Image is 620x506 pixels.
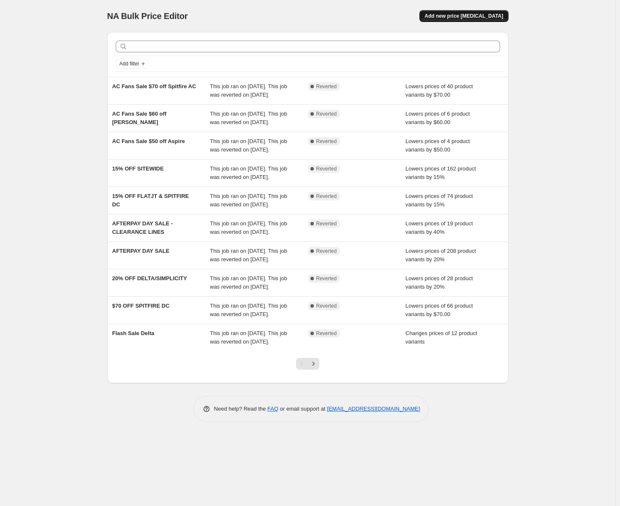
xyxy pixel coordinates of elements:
[210,275,287,290] span: This job ran on [DATE]. This job was reverted on [DATE].
[112,248,170,254] span: AFTERPAY DAY SALE
[214,406,268,412] span: Need help? Read the
[405,138,470,153] span: Lowers prices of 4 product variants by $50.00
[112,83,196,89] span: AC Fans Sale $70 off Spitfire AC
[405,111,470,125] span: Lowers prices of 6 product variants by $60.00
[316,303,337,309] span: Reverted
[316,111,337,117] span: Reverted
[210,303,287,317] span: This job ran on [DATE]. This job was reverted on [DATE].
[316,138,337,145] span: Reverted
[210,220,287,235] span: This job ran on [DATE]. This job was reverted on [DATE].
[419,10,508,22] button: Add new price [MEDICAL_DATA]
[405,303,473,317] span: Lowers prices of 66 product variants by $70.00
[112,275,187,281] span: 20% OFF DELTA/SIMPLICITY
[210,83,287,98] span: This job ran on [DATE]. This job was reverted on [DATE].
[405,330,477,345] span: Changes prices of 12 product variants
[112,220,173,235] span: AFTERPAY DAY SALE - CLEARANCE LINES
[267,406,278,412] a: FAQ
[112,111,167,125] span: AC Fans Sale $60 off [PERSON_NAME]
[405,275,473,290] span: Lowers prices of 28 product variants by 20%
[120,60,139,67] span: Add filter
[316,275,337,282] span: Reverted
[316,248,337,254] span: Reverted
[112,165,164,172] span: 15% OFF SITEWIDE
[316,165,337,172] span: Reverted
[112,193,189,208] span: 15% OFF FLATJT & SPITFIRE DC
[107,11,188,21] span: NA Bulk Price Editor
[316,193,337,200] span: Reverted
[405,248,476,262] span: Lowers prices of 208 product variants by 20%
[112,138,185,144] span: AC Fans Sale $50 off Aspire
[405,83,473,98] span: Lowers prices of 40 product variants by $70.00
[327,406,420,412] a: [EMAIL_ADDRESS][DOMAIN_NAME]
[316,220,337,227] span: Reverted
[424,13,503,19] span: Add new price [MEDICAL_DATA]
[278,406,327,412] span: or email support at
[296,358,319,370] nav: Pagination
[210,165,287,180] span: This job ran on [DATE]. This job was reverted on [DATE].
[316,330,337,337] span: Reverted
[405,165,476,180] span: Lowers prices of 162 product variants by 15%
[405,220,473,235] span: Lowers prices of 19 product variants by 40%
[112,330,155,336] span: Flash Sale Delta
[405,193,473,208] span: Lowers prices of 74 product variants by 15%
[116,59,150,69] button: Add filter
[210,138,287,153] span: This job ran on [DATE]. This job was reverted on [DATE].
[316,83,337,90] span: Reverted
[210,111,287,125] span: This job ran on [DATE]. This job was reverted on [DATE].
[210,330,287,345] span: This job ran on [DATE]. This job was reverted on [DATE].
[210,193,287,208] span: This job ran on [DATE]. This job was reverted on [DATE].
[210,248,287,262] span: This job ran on [DATE]. This job was reverted on [DATE].
[307,358,319,370] button: Next
[112,303,170,309] span: $70 OFF SPITFIRE DC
